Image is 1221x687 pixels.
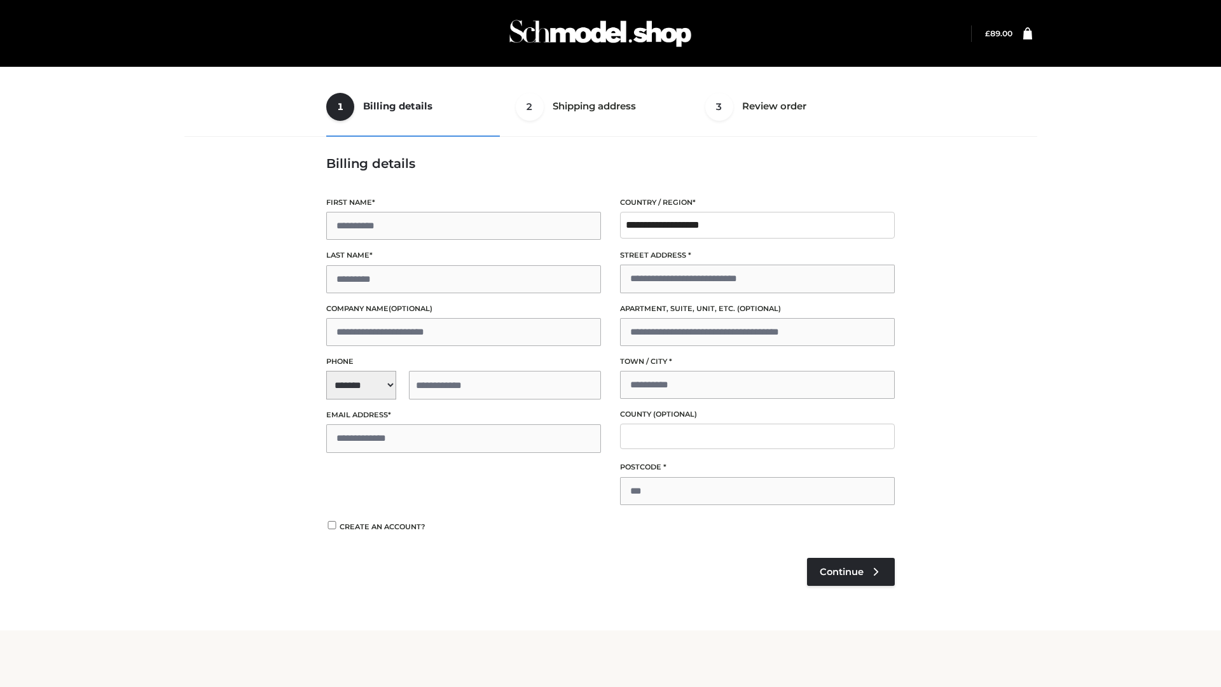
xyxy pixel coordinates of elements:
[807,558,895,586] a: Continue
[737,304,781,313] span: (optional)
[985,29,990,38] span: £
[653,410,697,419] span: (optional)
[389,304,432,313] span: (optional)
[326,156,895,171] h3: Billing details
[340,522,425,531] span: Create an account?
[326,356,601,368] label: Phone
[620,249,895,261] label: Street address
[620,356,895,368] label: Town / City
[620,303,895,315] label: Apartment, suite, unit, etc.
[620,408,895,420] label: County
[985,29,1012,38] bdi: 89.00
[505,8,696,59] img: Schmodel Admin 964
[985,29,1012,38] a: £89.00
[326,303,601,315] label: Company name
[326,249,601,261] label: Last name
[326,197,601,209] label: First name
[820,566,864,578] span: Continue
[326,521,338,529] input: Create an account?
[620,461,895,473] label: Postcode
[326,409,601,421] label: Email address
[620,197,895,209] label: Country / Region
